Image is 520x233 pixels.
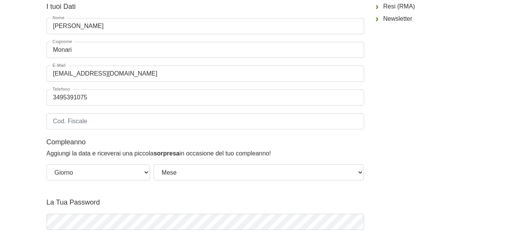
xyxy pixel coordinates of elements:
strong: sorpresa [154,150,180,157]
label: Nome [50,16,67,20]
a: Newsletter [376,13,474,25]
input: E-Mail [47,66,364,82]
input: Cognome [47,42,364,58]
label: Telefono [50,87,73,91]
legend: I tuoi Dati [47,2,364,12]
input: Cod. Fiscale [47,113,364,129]
a: Resi (RMA) [376,0,474,13]
input: Telefono [47,89,364,106]
input: Nome [47,18,364,34]
legend: La Tua Password [47,197,364,208]
label: Cognome [50,40,75,44]
legend: Compleanno [47,137,364,147]
p: Aggiungi la data e riceverai una piccola in occasione del tuo compleanno! [47,147,364,158]
label: E-Mail [50,63,68,68]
